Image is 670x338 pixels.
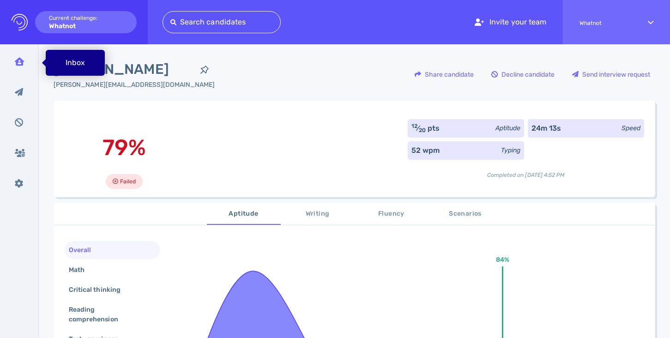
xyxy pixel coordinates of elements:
[212,208,275,220] span: Aptitude
[67,263,96,277] div: Math
[434,208,497,220] span: Scenarios
[408,163,644,179] div: Completed on [DATE] 4:52 PM
[67,283,132,296] div: Critical thinking
[54,59,194,80] span: [PERSON_NAME]
[531,123,561,134] div: 24m 13s
[120,176,136,187] span: Failed
[486,63,560,85] button: Decline candidate
[410,63,479,85] button: Share candidate
[579,20,631,26] span: Whatnot
[360,208,423,220] span: Fluency
[103,134,146,161] span: 79%
[419,127,426,133] sub: 20
[622,123,640,133] div: Speed
[501,145,520,155] div: Typing
[411,145,440,156] div: 52 wpm
[495,123,520,133] div: Aptitude
[496,256,509,264] text: 84%
[67,303,151,326] div: Reading comprehension
[286,208,349,220] span: Writing
[410,64,478,85] div: Share candidate
[67,243,102,257] div: Overall
[487,64,559,85] div: Decline candidate
[411,123,440,134] div: ⁄ pts
[567,63,655,85] button: Send interview request
[54,80,215,90] div: Click to copy the email address
[567,64,655,85] div: Send interview request
[411,123,417,129] sup: 12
